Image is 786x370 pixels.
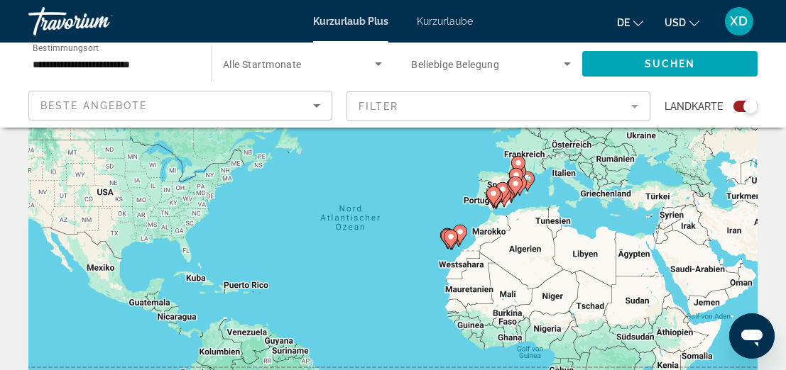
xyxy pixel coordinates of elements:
a: Travorium [28,3,170,40]
button: Suchen [582,51,758,77]
a: Kurzurlaube [417,16,473,27]
span: Suchen [645,58,696,69]
span: Beste Angebote [40,100,147,111]
a: Kurzurlaub Plus [313,16,388,27]
button: Währung ändern [665,12,699,33]
button: Filter [346,91,650,122]
span: XD [731,14,748,28]
span: Bestimmungsort [33,43,99,53]
button: Sprache ändern [617,12,643,33]
span: De [617,17,630,28]
button: Benutzermenü [721,6,758,36]
span: USD [665,17,686,28]
span: Alle Startmonate [223,59,302,70]
span: Beliebige Belegung [412,59,500,70]
span: Landkarte [665,96,723,116]
mat-select: Sortieren nach [40,97,320,114]
iframe: Schaltfläche zum Öffnen des Messaging-Fensters [729,313,775,359]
